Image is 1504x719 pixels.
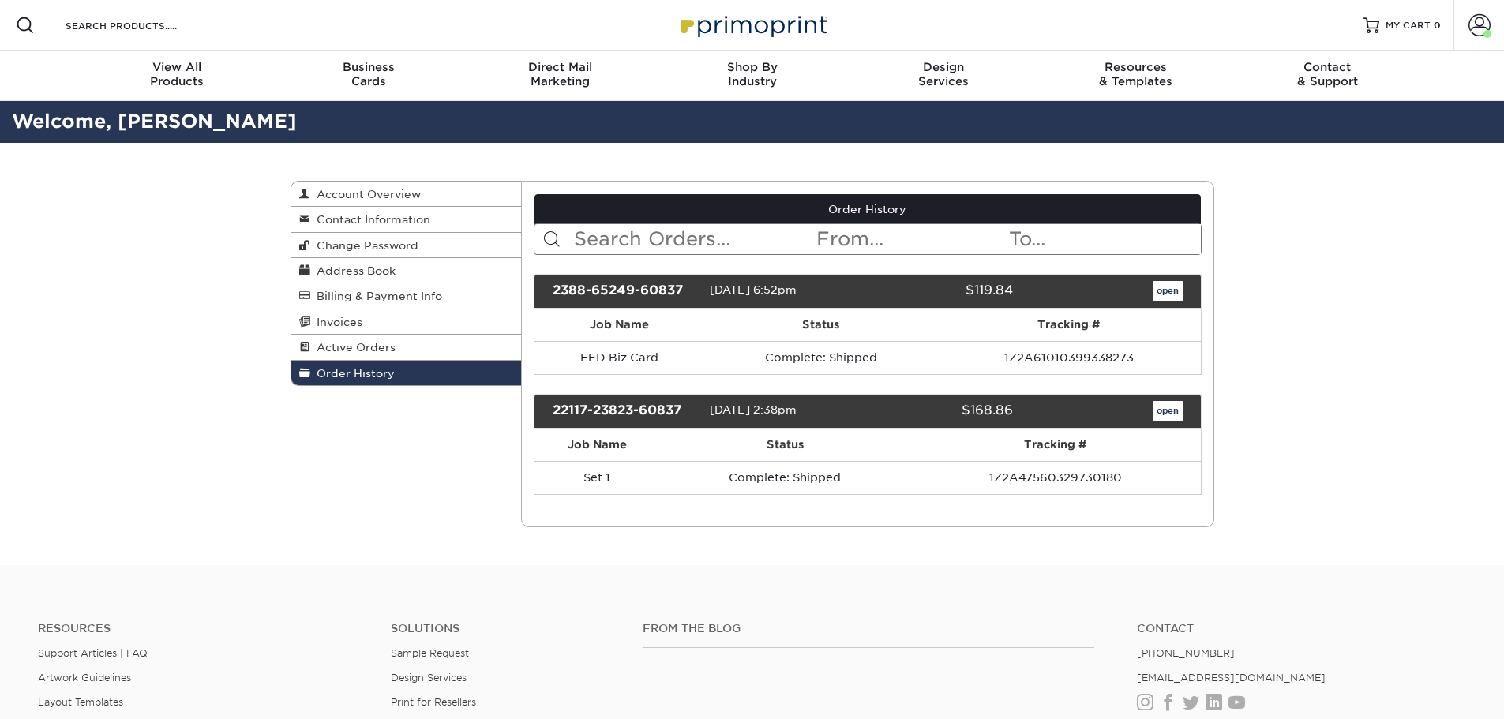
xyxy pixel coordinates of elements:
[1137,622,1466,635] a: Contact
[937,309,1201,341] th: Tracking #
[710,403,797,416] span: [DATE] 2:38pm
[660,461,910,494] td: Complete: Shipped
[38,672,131,683] a: Artwork Guidelines
[1434,20,1441,31] span: 0
[673,8,831,42] img: Primoprint
[391,622,619,635] h4: Solutions
[1137,647,1235,659] a: [PHONE_NUMBER]
[291,309,522,335] a: Invoices
[1232,60,1423,88] div: & Support
[541,281,710,301] div: 2388-65249-60837
[310,341,396,354] span: Active Orders
[291,207,522,232] a: Contact Information
[572,224,815,254] input: Search Orders...
[38,622,367,635] h4: Resources
[1040,60,1232,88] div: & Templates
[310,264,396,277] span: Address Book
[643,622,1094,635] h4: From the Blog
[1153,401,1183,421] a: open
[937,341,1201,374] td: 1Z2A61010399338273
[291,283,522,309] a: Billing & Payment Info
[310,239,418,252] span: Change Password
[81,60,273,74] span: View All
[464,60,656,74] span: Direct Mail
[815,224,1007,254] input: From...
[464,60,656,88] div: Marketing
[291,335,522,360] a: Active Orders
[534,461,660,494] td: Set 1
[291,361,522,385] a: Order History
[534,341,705,374] td: FFD Biz Card
[391,696,476,708] a: Print for Resellers
[291,182,522,207] a: Account Overview
[310,290,442,302] span: Billing & Payment Info
[310,316,362,328] span: Invoices
[856,281,1025,301] div: $119.84
[534,194,1201,224] a: Order History
[1232,51,1423,101] a: Contact& Support
[391,672,467,683] a: Design Services
[848,51,1040,101] a: DesignServices
[1137,672,1326,683] a: [EMAIL_ADDRESS][DOMAIN_NAME]
[656,60,848,74] span: Shop By
[1232,60,1423,74] span: Contact
[1007,224,1200,254] input: To...
[656,51,848,101] a: Shop ByIndustry
[710,283,797,296] span: [DATE] 6:52pm
[910,429,1201,461] th: Tracking #
[272,51,464,101] a: BusinessCards
[705,341,937,374] td: Complete: Shipped
[464,51,656,101] a: Direct MailMarketing
[541,401,710,421] div: 22117-23823-60837
[291,233,522,258] a: Change Password
[38,696,123,708] a: Layout Templates
[272,60,464,88] div: Cards
[81,60,273,88] div: Products
[534,309,705,341] th: Job Name
[1153,281,1183,301] a: open
[81,51,273,101] a: View AllProducts
[534,429,660,461] th: Job Name
[705,309,937,341] th: Status
[910,461,1201,494] td: 1Z2A47560329730180
[660,429,910,461] th: Status
[272,60,464,74] span: Business
[856,401,1025,421] div: $168.86
[391,647,469,659] a: Sample Request
[1040,60,1232,74] span: Resources
[310,213,430,226] span: Contact Information
[1040,51,1232,101] a: Resources& Templates
[64,16,218,35] input: SEARCH PRODUCTS.....
[310,367,395,380] span: Order History
[310,188,421,200] span: Account Overview
[848,60,1040,74] span: Design
[848,60,1040,88] div: Services
[1386,19,1431,32] span: MY CART
[656,60,848,88] div: Industry
[38,647,148,659] a: Support Articles | FAQ
[291,258,522,283] a: Address Book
